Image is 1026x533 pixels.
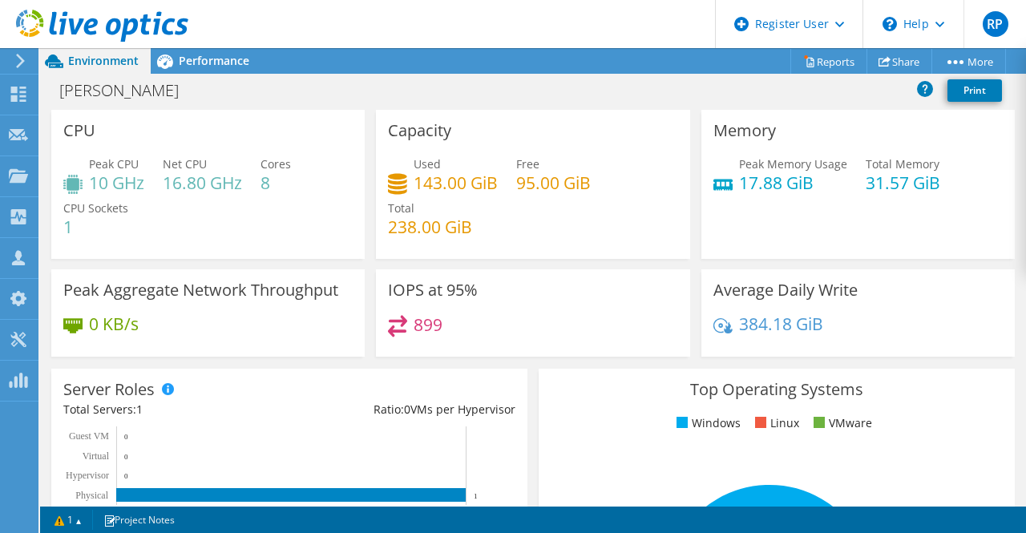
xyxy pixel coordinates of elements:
[983,11,1008,37] span: RP
[75,490,108,501] text: Physical
[388,218,472,236] h4: 238.00 GiB
[516,174,591,192] h4: 95.00 GiB
[516,156,539,172] span: Free
[124,472,128,480] text: 0
[866,174,940,192] h4: 31.57 GiB
[52,82,204,99] h1: [PERSON_NAME]
[89,156,139,172] span: Peak CPU
[136,402,143,417] span: 1
[810,414,872,432] li: VMware
[751,414,799,432] li: Linux
[63,401,289,418] div: Total Servers:
[790,49,867,74] a: Reports
[947,79,1002,102] a: Print
[63,381,155,398] h3: Server Roles
[739,174,847,192] h4: 17.88 GiB
[414,156,441,172] span: Used
[931,49,1006,74] a: More
[866,156,939,172] span: Total Memory
[261,156,291,172] span: Cores
[68,53,139,68] span: Environment
[92,510,186,530] a: Project Notes
[124,453,128,461] text: 0
[388,122,451,139] h3: Capacity
[89,315,139,333] h4: 0 KB/s
[739,156,847,172] span: Peak Memory Usage
[414,174,498,192] h4: 143.00 GiB
[673,414,741,432] li: Windows
[179,53,249,68] span: Performance
[89,174,144,192] h4: 10 GHz
[388,281,478,299] h3: IOPS at 95%
[883,17,897,31] svg: \n
[551,381,1003,398] h3: Top Operating Systems
[63,122,95,139] h3: CPU
[69,430,109,442] text: Guest VM
[66,470,109,481] text: Hypervisor
[289,401,515,418] div: Ratio: VMs per Hypervisor
[163,156,207,172] span: Net CPU
[404,402,410,417] span: 0
[713,122,776,139] h3: Memory
[83,450,110,462] text: Virtual
[261,174,291,192] h4: 8
[866,49,932,74] a: Share
[414,316,442,333] h4: 899
[163,174,242,192] h4: 16.80 GHz
[739,315,823,333] h4: 384.18 GiB
[63,200,128,216] span: CPU Sockets
[713,281,858,299] h3: Average Daily Write
[43,510,93,530] a: 1
[474,492,478,500] text: 1
[124,433,128,441] text: 0
[63,281,338,299] h3: Peak Aggregate Network Throughput
[63,218,128,236] h4: 1
[388,200,414,216] span: Total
